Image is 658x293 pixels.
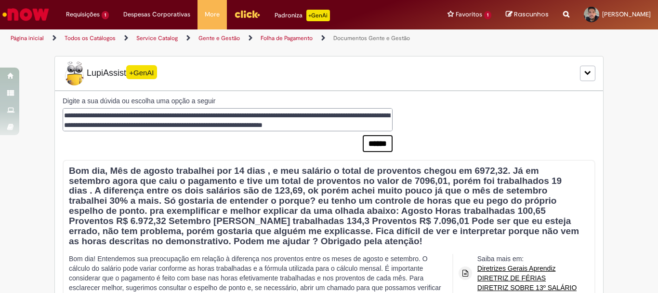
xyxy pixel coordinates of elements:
span: LupiAssist [63,61,157,85]
a: DIRETRIZ SOBRE 13º SALÁRIO [477,283,577,293]
span: 1 [484,11,491,19]
h3: Bom dia, Mês de agosto trabalhei por 14 dias , e meu salário o total de proventos chegou em 6972,... [69,166,581,247]
a: Folha de Pagamento [261,34,313,42]
span: Rascunhos [514,10,549,19]
img: click_logo_yellow_360x200.png [234,7,260,21]
a: Todos os Catálogos [65,34,116,42]
span: 1 [102,11,109,19]
a: Diretrizes Gerais Aprendiz [477,264,577,273]
span: More [205,10,220,19]
a: DIRETRIZ DE FÉRIAS [477,273,577,283]
label: Digite a sua dúvida ou escolha uma opção a seguir [63,96,393,106]
div: LupiLupiAssist+GenAI [54,56,604,91]
span: +GenAI [126,65,157,79]
a: Página inicial [11,34,44,42]
ul: Trilhas de página [7,29,432,47]
span: Despesas Corporativas [123,10,190,19]
span: Requisições [66,10,100,19]
a: Gente e Gestão [198,34,240,42]
img: ServiceNow [1,5,51,24]
span: Favoritos [456,10,482,19]
span: [PERSON_NAME] [602,10,651,18]
p: +GenAi [306,10,330,21]
a: Rascunhos [506,10,549,19]
img: Lupi [63,61,87,85]
a: Service Catalog [136,34,178,42]
div: Padroniza [275,10,330,21]
div: Saiba mais em: [477,254,577,293]
a: Documentos Gente e Gestão [333,34,410,42]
